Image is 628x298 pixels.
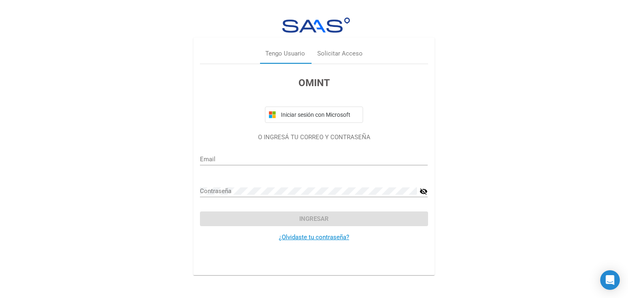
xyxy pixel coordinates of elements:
[265,49,305,59] div: Tengo Usuario
[279,111,359,118] span: Iniciar sesión con Microsoft
[600,270,620,290] div: Open Intercom Messenger
[317,49,363,59] div: Solicitar Acceso
[279,234,349,241] a: ¿Olvidaste tu contraseña?
[200,133,428,142] p: O INGRESÁ TU CORREO Y CONTRASEÑA
[265,107,363,123] button: Iniciar sesión con Microsoft
[299,215,329,222] span: Ingresar
[419,187,428,196] mat-icon: visibility_off
[200,76,428,90] h3: OMINT
[200,211,428,226] button: Ingresar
